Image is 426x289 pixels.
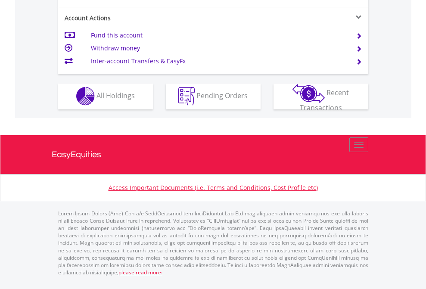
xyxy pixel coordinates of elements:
[178,87,195,106] img: pending_instructions-wht.png
[91,42,345,55] td: Withdraw money
[274,84,368,109] button: Recent Transactions
[58,210,368,276] p: Lorem Ipsum Dolors (Ame) Con a/e SeddOeiusmod tem InciDiduntut Lab Etd mag aliquaen admin veniamq...
[118,269,162,276] a: please read more:
[96,91,135,100] span: All Holdings
[58,84,153,109] button: All Holdings
[292,84,325,103] img: transactions-zar-wht.png
[76,87,95,106] img: holdings-wht.png
[52,135,375,174] a: EasyEquities
[91,55,345,68] td: Inter-account Transfers & EasyFx
[166,84,261,109] button: Pending Orders
[196,91,248,100] span: Pending Orders
[109,183,318,192] a: Access Important Documents (i.e. Terms and Conditions, Cost Profile etc)
[91,29,345,42] td: Fund this account
[58,14,213,22] div: Account Actions
[300,88,349,112] span: Recent Transactions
